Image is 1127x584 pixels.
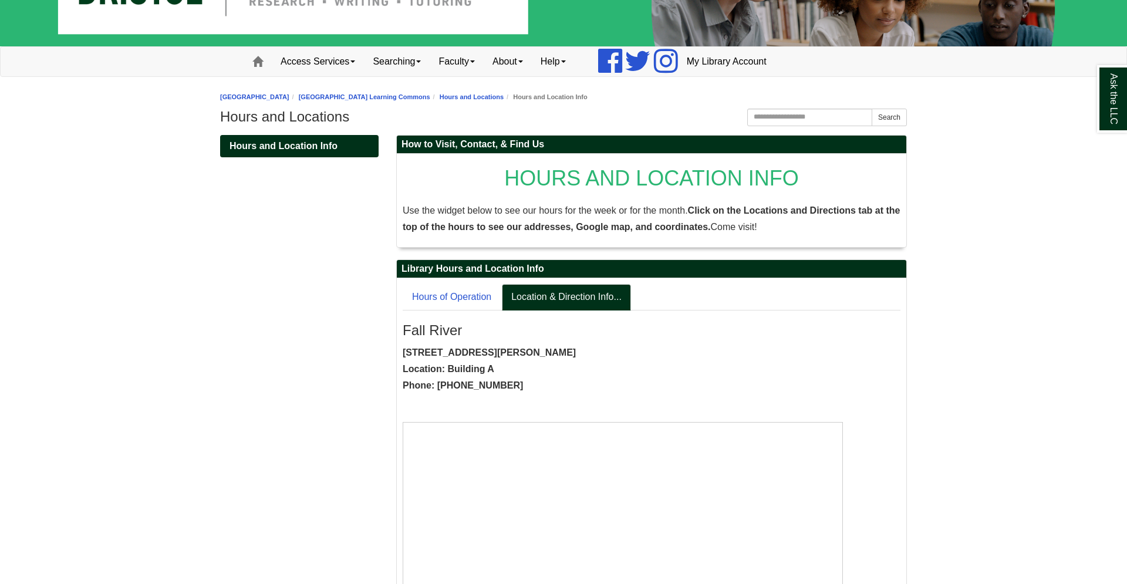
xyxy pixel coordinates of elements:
li: Hours and Location Info [504,92,588,103]
a: Faculty [430,47,484,76]
a: Hours and Location Info [220,135,379,157]
a: About [484,47,532,76]
div: Guide Pages [220,135,379,157]
strong: [STREET_ADDRESS][PERSON_NAME] Location: Building A Phone: [PHONE_NUMBER] [403,347,576,390]
h1: Hours and Locations [220,109,907,125]
a: My Library Account [678,47,775,76]
a: Access Services [272,47,364,76]
a: [GEOGRAPHIC_DATA] [220,93,289,100]
strong: Click on the Locations and Directions tab at the top of the hours to see our addresses, Google ma... [403,205,900,232]
span: Hours and Location Info [230,141,338,151]
a: Location & Direction Info... [502,284,631,310]
h2: How to Visit, Contact, & Find Us [397,136,906,154]
span: HOURS AND LOCATION INFO [504,166,798,190]
a: Help [532,47,575,76]
h3: Fall River [403,322,900,339]
a: Hours of Operation [403,284,501,310]
h2: Library Hours and Location Info [397,260,906,278]
span: Use the widget below to see our hours for the week or for the month. Come visit! [403,205,900,232]
a: Hours and Locations [440,93,504,100]
a: Searching [364,47,430,76]
nav: breadcrumb [220,92,907,103]
button: Search [872,109,907,126]
a: [GEOGRAPHIC_DATA] Learning Commons [299,93,430,100]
